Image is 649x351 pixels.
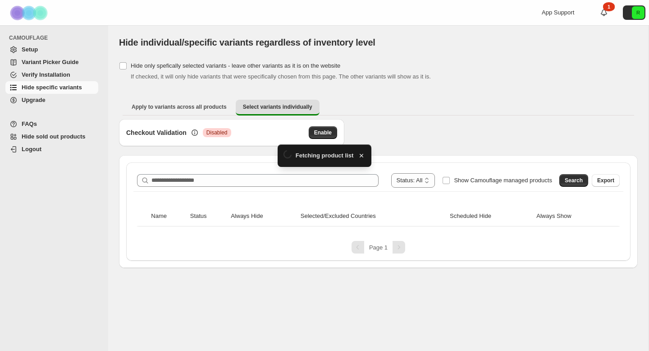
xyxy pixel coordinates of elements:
[603,2,615,11] div: 1
[5,56,98,69] a: Variant Picker Guide
[148,206,187,226] th: Name
[126,128,187,137] h3: Checkout Validation
[22,71,70,78] span: Verify Installation
[296,151,354,160] span: Fetching product list
[597,177,614,184] span: Export
[565,177,583,184] span: Search
[206,129,228,136] span: Disabled
[534,206,608,226] th: Always Show
[131,73,431,80] span: If checked, it will only hide variants that were specifically chosen from this page. The other va...
[5,118,98,130] a: FAQs
[119,37,375,47] span: Hide individual/specific variants regardless of inventory level
[636,10,640,15] text: R
[187,206,228,226] th: Status
[22,120,37,127] span: FAQs
[132,103,227,111] span: Apply to variants across all products
[22,46,38,53] span: Setup
[5,94,98,106] a: Upgrade
[9,34,102,42] span: CAMOUFLAGE
[5,130,98,143] a: Hide sold out products
[22,97,46,103] span: Upgrade
[5,43,98,56] a: Setup
[298,206,447,226] th: Selected/Excluded Countries
[22,59,78,65] span: Variant Picker Guide
[599,8,608,17] a: 1
[5,69,98,81] a: Verify Installation
[228,206,298,226] th: Always Hide
[119,119,638,268] div: Select variants individually
[542,9,574,16] span: App Support
[454,177,552,184] span: Show Camouflage managed products
[124,100,234,114] button: Apply to variants across all products
[309,126,337,139] button: Enable
[5,81,98,94] a: Hide specific variants
[22,146,41,152] span: Logout
[447,206,534,226] th: Scheduled Hide
[632,6,644,19] span: Avatar with initials R
[369,244,388,251] span: Page 1
[592,174,620,187] button: Export
[314,129,332,136] span: Enable
[623,5,645,20] button: Avatar with initials R
[131,62,340,69] span: Hide only spefically selected variants - leave other variants as it is on the website
[133,241,623,254] nav: Pagination
[22,84,82,91] span: Hide specific variants
[5,143,98,156] a: Logout
[243,103,312,111] span: Select variants individually
[7,0,52,25] img: Camouflage
[559,174,588,187] button: Search
[22,133,86,140] span: Hide sold out products
[236,100,320,115] button: Select variants individually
